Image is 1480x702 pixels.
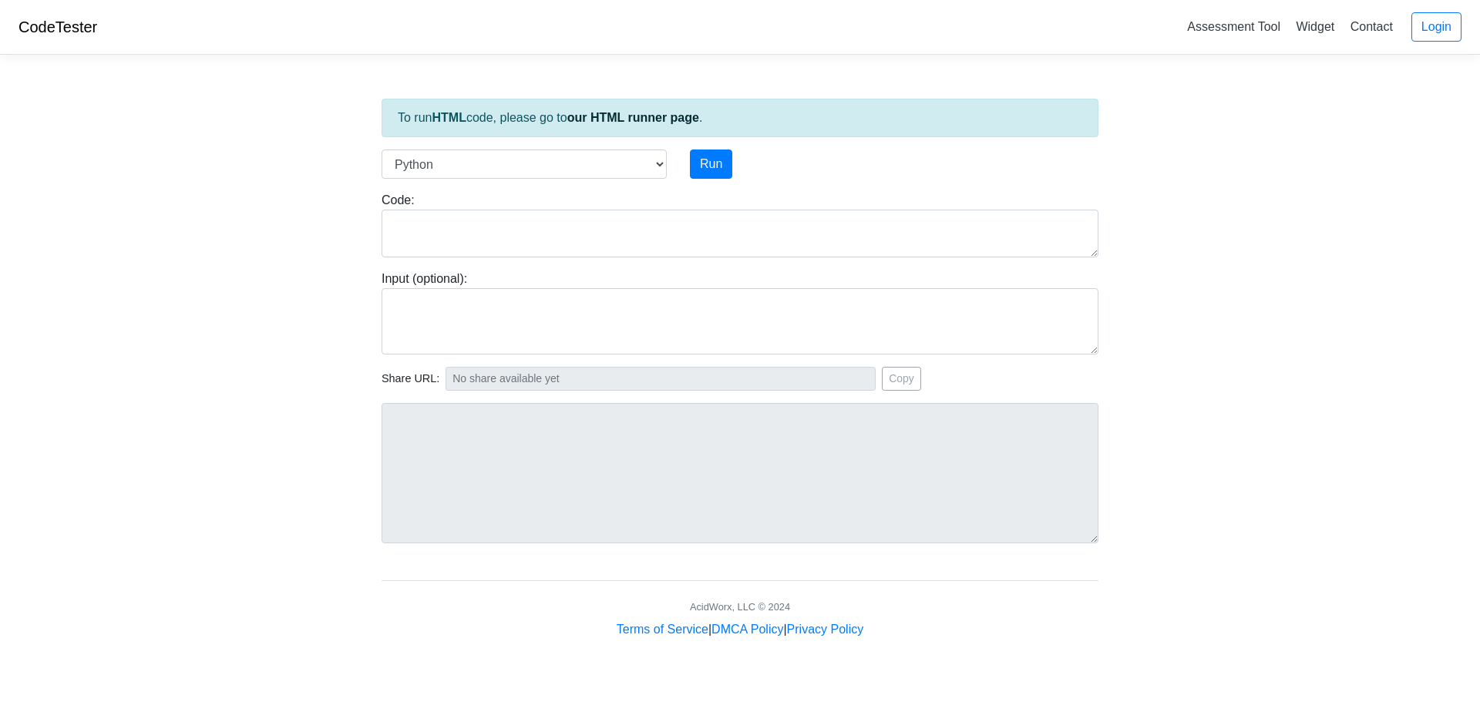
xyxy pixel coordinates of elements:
div: Input (optional): [370,270,1110,354]
button: Copy [882,367,921,391]
div: | | [617,620,863,639]
a: DMCA Policy [711,623,783,636]
div: Code: [370,191,1110,257]
a: Terms of Service [617,623,708,636]
input: No share available yet [446,367,876,391]
a: CodeTester [18,18,97,35]
button: Run [690,149,732,179]
strong: HTML [432,111,466,124]
a: Contact [1344,14,1399,39]
div: AcidWorx, LLC © 2024 [690,600,790,614]
a: Privacy Policy [787,623,864,636]
a: Assessment Tool [1181,14,1287,39]
a: our HTML runner page [567,111,699,124]
a: Login [1411,12,1461,42]
div: To run code, please go to . [382,99,1098,137]
a: Widget [1290,14,1340,39]
span: Share URL: [382,371,439,388]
